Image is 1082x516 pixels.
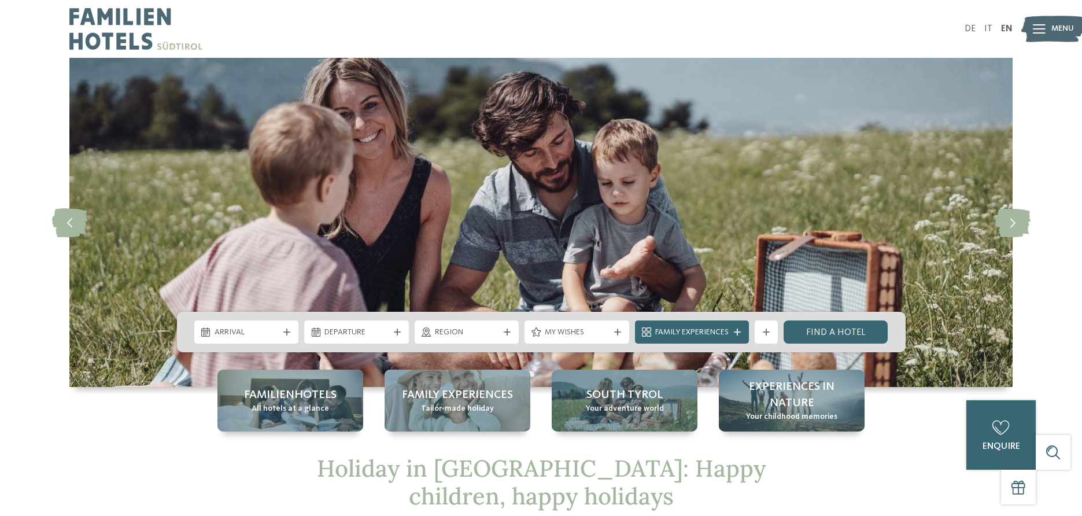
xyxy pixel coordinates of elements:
span: My wishes [545,327,609,338]
span: Holiday in [GEOGRAPHIC_DATA]: Happy children, happy holidays [317,454,766,511]
span: Familienhotels [244,387,337,403]
span: enquire [983,442,1020,451]
span: Family Experiences [402,387,513,403]
span: Experiences in nature [730,379,853,411]
span: Your childhood memories [746,411,837,423]
a: IT [984,24,992,34]
span: Your adventure world [586,403,664,415]
span: Menu [1051,23,1074,35]
a: Find a hotel [784,320,888,344]
a: Holiday in South Tyrol with children – unforgettable Family Experiences Tailor-made holiday [385,370,530,432]
a: EN [1001,24,1013,34]
span: All hotels at a glance [252,403,329,415]
span: Region [435,327,499,338]
a: Holiday in South Tyrol with children – unforgettable Familienhotels All hotels at a glance [217,370,363,432]
span: Tailor-made holiday [421,403,494,415]
a: Holiday in South Tyrol with children – unforgettable South Tyrol Your adventure world [552,370,697,432]
a: DE [965,24,976,34]
a: enquire [966,400,1036,470]
span: Family Experiences [655,327,729,338]
span: Departure [324,327,389,338]
a: Holiday in South Tyrol with children – unforgettable Experiences in nature Your childhood memories [719,370,865,432]
span: South Tyrol [586,387,663,403]
span: Arrival [215,327,279,338]
img: Holiday in South Tyrol with children – unforgettable [69,58,1013,387]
